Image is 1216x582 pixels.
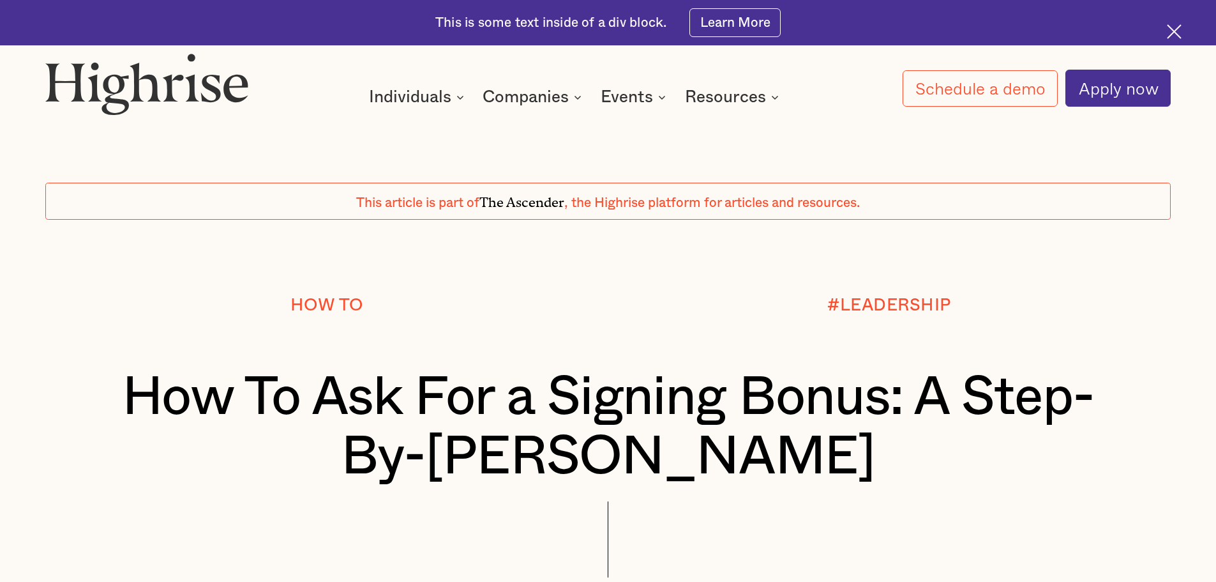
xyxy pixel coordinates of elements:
[369,89,468,105] div: Individuals
[483,89,585,105] div: Companies
[93,368,1124,487] h1: How To Ask For a Signing Bonus: A Step-By-[PERSON_NAME]
[601,89,670,105] div: Events
[435,14,666,32] div: This is some text inside of a div block.
[601,89,653,105] div: Events
[827,296,951,314] div: #LEADERSHIP
[689,8,781,37] a: Learn More
[483,89,569,105] div: Companies
[1065,70,1171,107] a: Apply now
[685,89,766,105] div: Resources
[564,196,860,210] span: , the Highrise platform for articles and resources.
[369,89,451,105] div: Individuals
[685,89,783,105] div: Resources
[290,296,363,314] div: How To
[1167,24,1182,39] img: Cross icon
[45,53,248,114] img: Highrise logo
[356,196,479,210] span: This article is part of
[479,191,564,207] span: The Ascender
[903,70,1058,107] a: Schedule a demo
